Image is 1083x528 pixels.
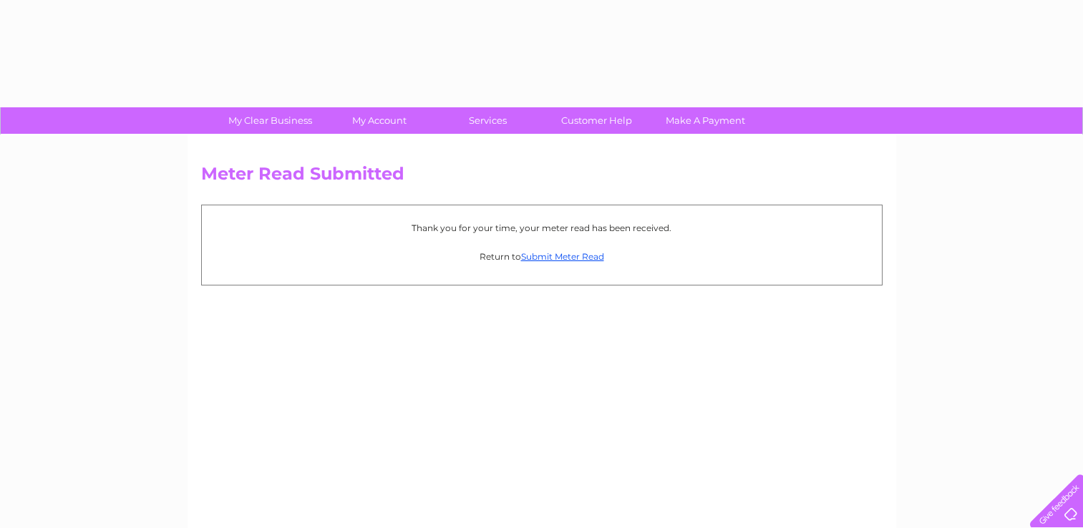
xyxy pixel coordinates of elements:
[538,107,656,134] a: Customer Help
[521,251,604,262] a: Submit Meter Read
[209,221,875,235] p: Thank you for your time, your meter read has been received.
[429,107,547,134] a: Services
[211,107,329,134] a: My Clear Business
[201,164,883,191] h2: Meter Read Submitted
[320,107,438,134] a: My Account
[209,250,875,263] p: Return to
[646,107,764,134] a: Make A Payment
